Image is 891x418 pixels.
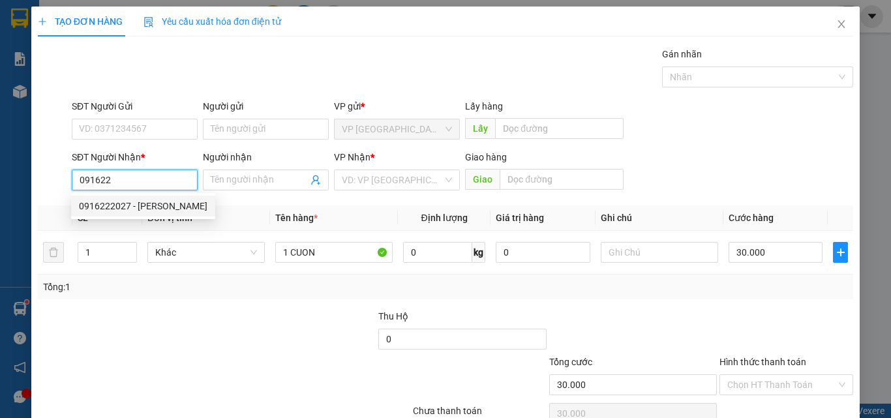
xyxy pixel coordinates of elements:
[334,152,370,162] span: VP Nhận
[43,280,345,294] div: Tổng: 1
[495,118,624,139] input: Dọc đường
[833,242,848,263] button: plus
[38,16,123,27] span: TẠO ĐƠN HÀNG
[143,17,154,27] img: icon
[110,62,179,78] li: (c) 2017
[334,99,460,113] div: VP gửi
[500,169,624,190] input: Dọc đường
[496,242,590,263] input: 0
[465,152,507,162] span: Giao hàng
[71,196,215,216] div: 0916222027 - KIEU PHI MINH
[596,205,723,231] th: Ghi chú
[465,169,500,190] span: Giao
[310,175,321,185] span: user-add
[472,242,485,263] span: kg
[43,242,64,263] button: delete
[601,242,718,263] input: Ghi Chú
[38,17,47,26] span: plus
[465,118,495,139] span: Lấy
[84,19,125,125] b: BIÊN NHẬN GỬI HÀNG HÓA
[143,16,281,27] span: Yêu cầu xuất hóa đơn điện tử
[142,16,173,48] img: logo.jpg
[836,19,847,29] span: close
[275,242,393,263] input: VD: Bàn, Ghế
[203,150,329,164] div: Người nhận
[275,213,318,223] span: Tên hàng
[496,213,544,223] span: Giá trị hàng
[72,150,198,164] div: SĐT Người Nhận
[110,50,179,60] b: [DOMAIN_NAME]
[834,247,847,258] span: plus
[549,357,592,367] span: Tổng cước
[465,101,503,112] span: Lấy hàng
[421,213,467,223] span: Định lượng
[72,99,198,113] div: SĐT Người Gửi
[342,119,452,139] span: VP Sài Gòn
[378,311,408,321] span: Thu Hộ
[823,7,860,43] button: Close
[662,49,702,59] label: Gán nhãn
[79,199,207,213] div: 0916222027 - [PERSON_NAME]
[719,357,806,367] label: Hình thức thanh toán
[203,99,329,113] div: Người gửi
[16,84,74,145] b: [PERSON_NAME]
[729,213,774,223] span: Cước hàng
[155,243,257,262] span: Khác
